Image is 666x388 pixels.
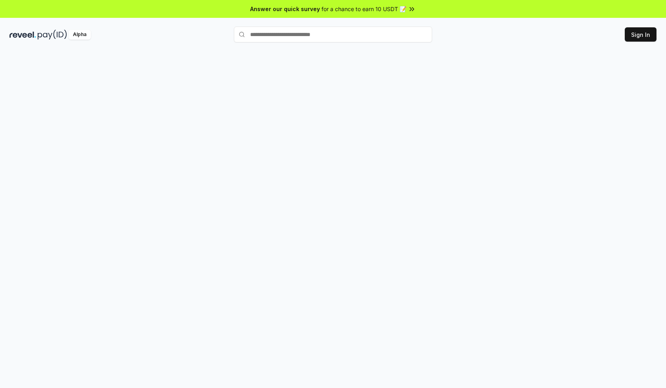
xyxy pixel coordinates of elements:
[10,30,36,40] img: reveel_dark
[69,30,91,40] div: Alpha
[322,5,406,13] span: for a chance to earn 10 USDT 📝
[38,30,67,40] img: pay_id
[625,27,656,42] button: Sign In
[250,5,320,13] span: Answer our quick survey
